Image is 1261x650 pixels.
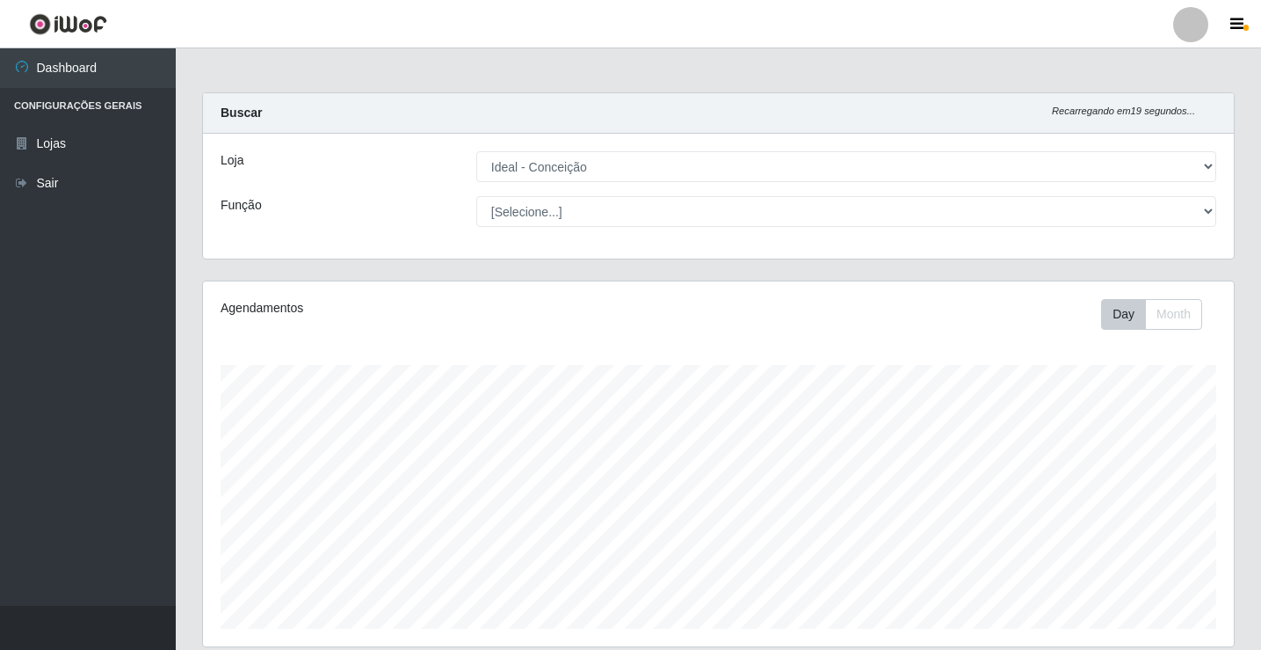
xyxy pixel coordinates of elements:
[221,196,262,215] label: Função
[1101,299,1202,330] div: First group
[221,299,620,318] div: Agendamentos
[1052,106,1195,116] i: Recarregando em 19 segundos...
[29,13,107,35] img: CoreUI Logo
[1145,299,1202,330] button: Month
[221,106,262,120] strong: Buscar
[221,151,243,170] label: Loja
[1101,299,1216,330] div: Toolbar with button groups
[1101,299,1146,330] button: Day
